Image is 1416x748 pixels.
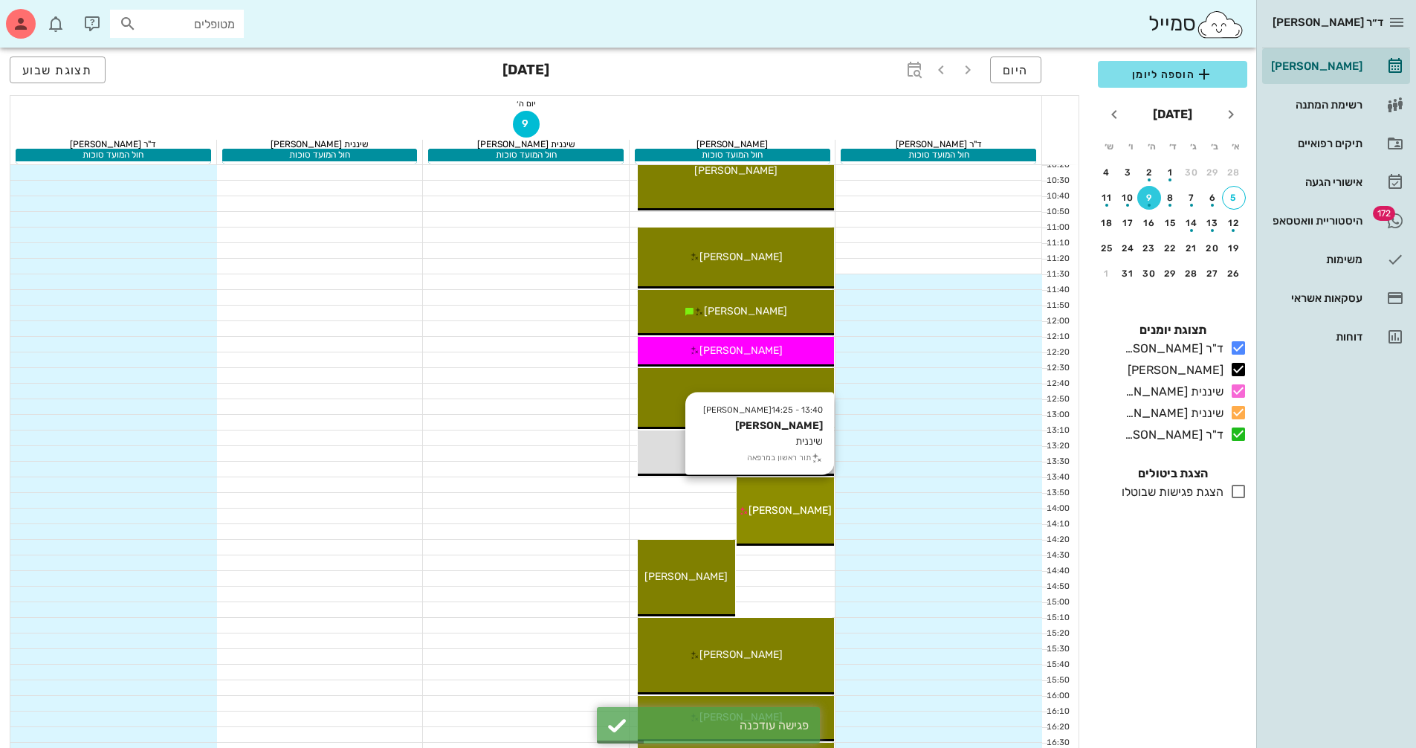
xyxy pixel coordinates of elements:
button: 20 [1201,236,1225,260]
button: 22 [1159,236,1183,260]
span: [PERSON_NAME] [699,251,783,263]
button: 29 [1201,161,1225,184]
div: 16:20 [1042,721,1073,734]
div: אישורי הגעה [1268,176,1362,188]
button: הוספה ליומן [1098,61,1247,88]
span: [PERSON_NAME] [699,648,783,661]
div: 6 [1201,193,1225,203]
button: 31 [1116,262,1140,286]
th: ג׳ [1184,134,1203,159]
button: 16 [1137,211,1161,235]
div: 15 [1159,218,1183,228]
div: 8 [1159,193,1183,203]
div: 11 [1095,193,1119,203]
div: 14:50 [1042,581,1073,593]
div: 11:30 [1042,268,1073,281]
button: 8 [1159,186,1183,210]
div: שיננית [PERSON_NAME] [423,140,629,149]
div: 15:50 [1042,674,1073,687]
div: 23 [1137,243,1161,254]
div: [PERSON_NAME] [630,140,835,149]
div: [PERSON_NAME] [1122,361,1223,379]
div: 15:30 [1042,643,1073,656]
div: 16:10 [1042,706,1073,718]
div: 18 [1095,218,1119,228]
div: 21 [1180,243,1203,254]
div: יום ה׳ [10,96,1041,111]
div: 19 [1222,243,1246,254]
span: תצוגת שבוע [22,63,93,77]
div: 17 [1116,218,1140,228]
span: תג [44,12,53,21]
div: 30 [1180,167,1203,178]
button: 15 [1159,211,1183,235]
button: 28 [1222,161,1246,184]
h4: תצוגת יומנים [1098,321,1247,339]
div: 11:20 [1042,253,1073,265]
span: חול המועד סוכות [702,149,763,160]
div: 12:50 [1042,393,1073,406]
div: 4 [1095,167,1119,178]
button: 14 [1180,211,1203,235]
a: תיקים רפואיים [1262,126,1410,161]
div: 28 [1222,167,1246,178]
div: 14:40 [1042,565,1073,578]
div: היסטוריית וואטסאפ [1268,215,1362,227]
div: שיננית [PERSON_NAME] [217,140,423,149]
button: [DATE] [1147,100,1198,129]
div: 9 [1137,193,1161,203]
a: דוחות [1262,319,1410,355]
div: דוחות [1268,331,1362,343]
button: 2 [1137,161,1161,184]
span: [PERSON_NAME] [704,305,787,317]
span: חול המועד סוכות [908,149,969,160]
div: 24 [1116,243,1140,254]
div: סמייל [1148,8,1244,40]
div: הצגת פגישות שבוטלו [1116,483,1223,501]
th: א׳ [1226,134,1246,159]
button: 29 [1159,262,1183,286]
span: [PERSON_NAME] [749,504,832,517]
div: 12:00 [1042,315,1073,328]
button: 7 [1180,186,1203,210]
div: 15:20 [1042,628,1073,640]
div: 12:30 [1042,362,1073,375]
button: 25 [1095,236,1119,260]
button: 26 [1222,262,1246,286]
div: 10:30 [1042,175,1073,187]
button: 19 [1222,236,1246,260]
button: 9 [1137,186,1161,210]
button: 27 [1201,262,1225,286]
div: 10 [1116,193,1140,203]
span: ד״ר [PERSON_NAME] [1273,16,1383,29]
div: 25 [1095,243,1119,254]
div: 7 [1180,193,1203,203]
div: 12 [1222,218,1246,228]
div: 14 [1180,218,1203,228]
div: ד"ר [PERSON_NAME] [1119,340,1223,358]
h3: [DATE] [502,57,549,86]
div: 14:00 [1042,503,1073,515]
div: עסקאות אשראי [1268,292,1362,304]
button: חודש שעבר [1218,101,1244,128]
div: 29 [1159,268,1183,279]
div: שיננית [PERSON_NAME] [1119,404,1223,422]
button: 1 [1095,262,1119,286]
th: ב׳ [1205,134,1224,159]
div: משימות [1268,254,1362,265]
img: SmileCloud logo [1196,10,1244,39]
div: שיננית [PERSON_NAME] [1119,383,1223,401]
div: 31 [1116,268,1140,279]
button: 4 [1095,161,1119,184]
div: 10:50 [1042,206,1073,219]
th: ד׳ [1163,134,1182,159]
button: 24 [1116,236,1140,260]
th: ו׳ [1120,134,1139,159]
div: 20 [1201,243,1225,254]
div: 15:00 [1042,596,1073,609]
div: 22 [1159,243,1183,254]
a: עסקאות אשראי [1262,280,1410,316]
button: 13 [1201,211,1225,235]
span: חול המועד סוכות [496,149,557,160]
button: 9 [513,111,540,138]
